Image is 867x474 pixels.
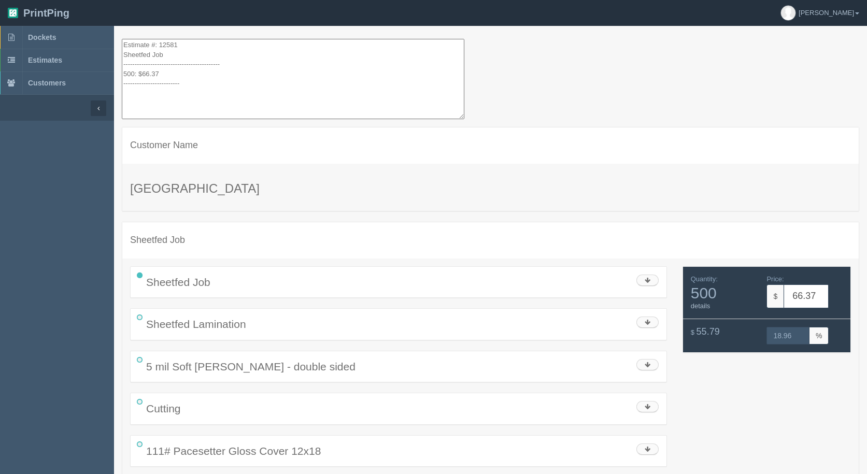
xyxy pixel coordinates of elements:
[766,284,784,308] span: $
[697,326,720,337] span: 55.79
[146,318,246,330] span: Sheetfed Lamination
[146,276,210,288] span: Sheetfed Job
[28,79,66,87] span: Customers
[691,284,759,301] span: 500
[146,403,181,414] span: Cutting
[122,39,464,119] textarea: Estimate #: 12581 Sheetfed Job ------------------------------------------- 500: $66.37 ----------...
[130,140,851,151] h4: Customer Name
[130,235,851,246] h4: Sheetfed Job
[781,6,795,20] img: avatar_default-7531ab5dedf162e01f1e0bb0964e6a185e93c5c22dfe317fb01d7f8cd2b1632c.jpg
[28,56,62,64] span: Estimates
[691,302,710,310] a: details
[28,33,56,41] span: Dockets
[8,8,18,18] img: logo-3e63b451c926e2ac314895c53de4908e5d424f24456219fb08d385ab2e579770.png
[130,182,851,195] h3: [GEOGRAPHIC_DATA]
[766,275,784,283] span: Price:
[691,275,718,283] span: Quantity:
[146,445,321,457] span: 111# Pacesetter Gloss Cover 12x18
[809,327,829,344] span: %
[146,361,356,372] span: 5 mil Soft [PERSON_NAME] - double sided
[691,328,694,336] span: $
